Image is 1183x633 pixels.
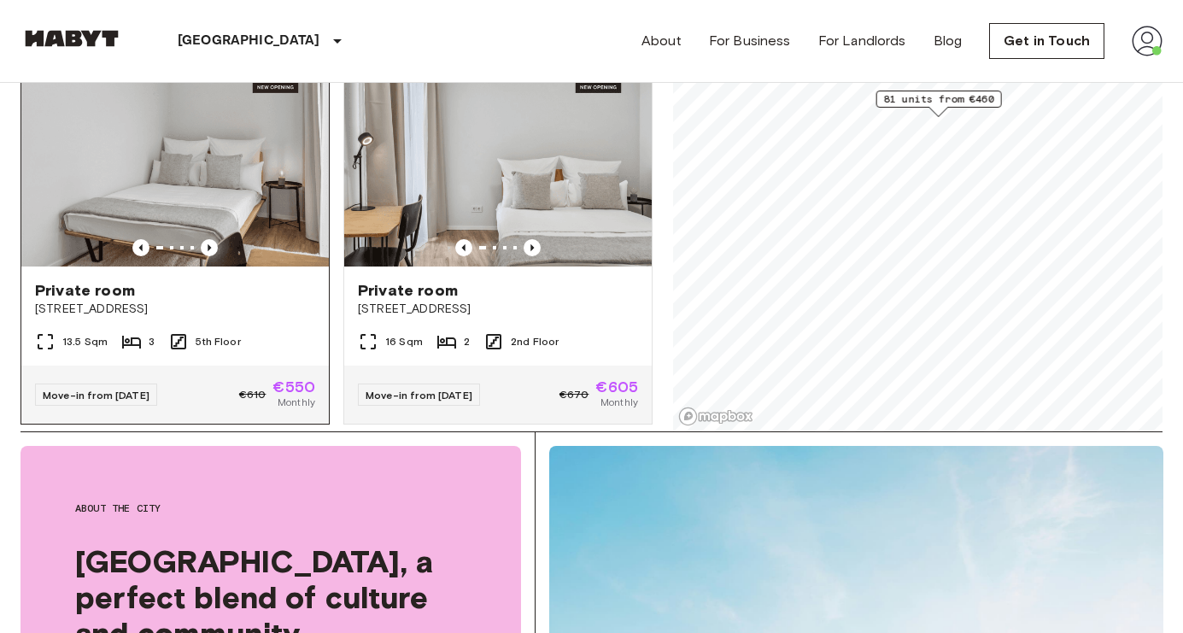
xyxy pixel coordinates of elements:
[641,31,682,51] a: About
[178,31,320,51] p: [GEOGRAPHIC_DATA]
[239,387,266,402] span: €610
[385,334,423,349] span: 16 Sqm
[511,334,559,349] span: 2nd Floor
[358,301,638,318] span: [STREET_ADDRESS]
[709,31,791,51] a: For Business
[35,280,135,301] span: Private room
[201,239,218,256] button: Previous image
[1132,26,1163,56] img: avatar
[934,31,963,51] a: Blog
[989,23,1104,59] a: Get in Touch
[196,334,240,349] span: 5th Floor
[455,239,472,256] button: Previous image
[678,407,753,426] a: Mapbox logo
[75,501,466,516] span: About the city
[149,334,155,349] span: 3
[272,379,315,395] span: €550
[20,30,123,47] img: Habyt
[595,379,638,395] span: €605
[818,31,906,51] a: For Landlords
[524,239,541,256] button: Previous image
[21,62,329,267] img: Marketing picture of unit DE-13-001-501-001
[43,389,149,401] span: Move-in from [DATE]
[343,61,653,425] a: Marketing picture of unit DE-13-001-209-002Previous imagePrevious imagePrivate room[STREET_ADDRES...
[278,395,315,410] span: Monthly
[35,301,315,318] span: [STREET_ADDRESS]
[20,61,330,425] a: Marketing picture of unit DE-13-001-501-001Previous imagePrevious imagePrivate room[STREET_ADDRES...
[884,91,994,107] span: 81 units from €460
[344,62,652,267] img: Marketing picture of unit DE-13-001-209-002
[876,91,1002,117] div: Map marker
[600,395,638,410] span: Monthly
[464,334,470,349] span: 2
[132,239,149,256] button: Previous image
[62,334,108,349] span: 13.5 Sqm
[559,387,589,402] span: €670
[366,389,472,401] span: Move-in from [DATE]
[358,280,458,301] span: Private room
